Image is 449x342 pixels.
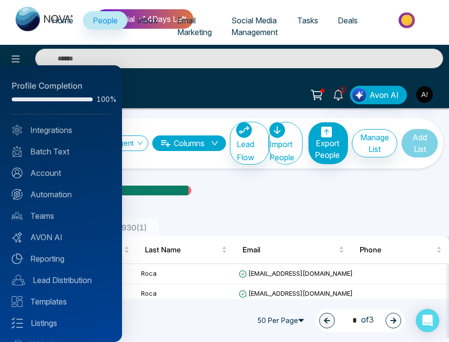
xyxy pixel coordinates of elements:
a: Listings [12,317,110,329]
a: Batch Text [12,146,110,157]
span: 100% [97,96,110,103]
a: Templates [12,296,110,307]
img: Reporting.svg [12,253,22,264]
img: Listings.svg [12,318,23,328]
div: Open Intercom Messenger [416,309,439,332]
a: Reporting [12,253,110,265]
img: Lead-dist.svg [12,275,25,285]
a: Teams [12,210,110,222]
img: Account.svg [12,168,22,178]
img: batch_text_white.png [12,146,22,157]
a: Account [12,167,110,179]
a: Automation [12,189,110,200]
img: Automation.svg [12,189,22,200]
img: Templates.svg [12,296,22,307]
a: AVON AI [12,231,110,243]
img: Avon-AI.svg [12,232,22,243]
img: team.svg [12,210,22,221]
div: Profile Completion [12,80,110,93]
img: Integrated.svg [12,125,22,135]
a: Integrations [12,124,110,136]
a: Lead Distribution [12,274,110,286]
